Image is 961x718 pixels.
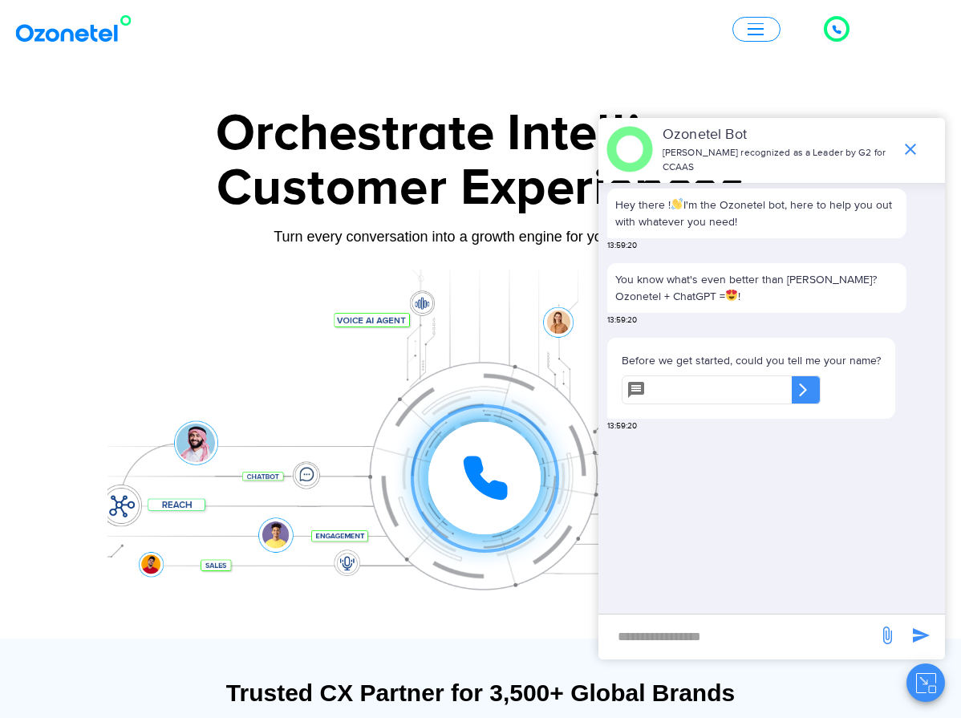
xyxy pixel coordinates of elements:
[906,663,945,702] button: Close chat
[615,197,898,230] p: Hey there ! I'm the Ozonetel bot, here to help you out with whatever you need!
[905,619,937,651] span: send message
[107,228,854,245] div: Turn every conversation into a growth engine for your enterprise.
[107,150,854,227] div: Customer Experiences
[107,108,854,160] div: Orchestrate Intelligent
[726,290,737,301] img: 😍
[894,133,927,165] span: end chat or minimize
[116,679,845,707] div: Trusted CX Partner for 3,500+ Global Brands
[663,124,893,146] p: Ozonetel Bot
[871,619,903,651] span: send message
[671,198,683,209] img: 👋
[607,420,637,432] span: 13:59:20
[607,314,637,327] span: 13:59:20
[663,146,893,175] p: [PERSON_NAME] recognized as a Leader by G2 for CCAAS
[606,623,870,651] div: new-msg-input
[606,126,653,172] img: header
[607,240,637,252] span: 13:59:20
[615,271,898,305] p: You know what's even better than [PERSON_NAME]? Ozonetel + ChatGPT = !
[622,352,881,369] p: Before we get started, could you tell me your name?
